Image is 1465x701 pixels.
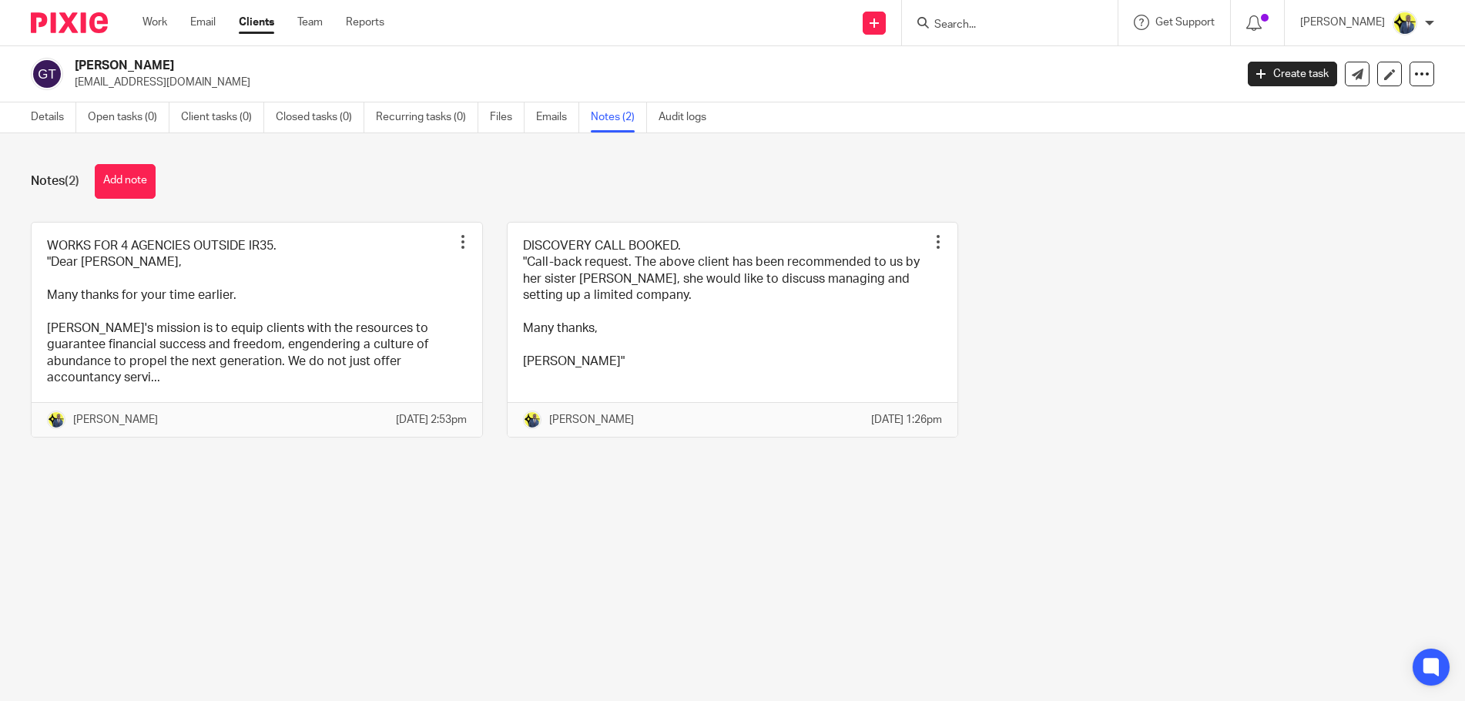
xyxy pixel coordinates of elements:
[490,102,525,132] a: Files
[75,75,1225,90] p: [EMAIL_ADDRESS][DOMAIN_NAME]
[181,102,264,132] a: Client tasks (0)
[376,102,478,132] a: Recurring tasks (0)
[1155,17,1215,28] span: Get Support
[95,164,156,199] button: Add note
[396,412,467,428] p: [DATE] 2:53pm
[65,175,79,187] span: (2)
[73,412,158,428] p: [PERSON_NAME]
[88,102,169,132] a: Open tasks (0)
[523,411,541,429] img: Dennis-Starbridge.jpg
[871,412,942,428] p: [DATE] 1:26pm
[536,102,579,132] a: Emails
[31,12,108,33] img: Pixie
[659,102,718,132] a: Audit logs
[75,58,994,74] h2: [PERSON_NAME]
[142,15,167,30] a: Work
[549,412,634,428] p: [PERSON_NAME]
[933,18,1071,32] input: Search
[1248,62,1337,86] a: Create task
[1300,15,1385,30] p: [PERSON_NAME]
[276,102,364,132] a: Closed tasks (0)
[346,15,384,30] a: Reports
[239,15,274,30] a: Clients
[297,15,323,30] a: Team
[31,58,63,90] img: svg%3E
[190,15,216,30] a: Email
[591,102,647,132] a: Notes (2)
[47,411,65,429] img: Dennis-Starbridge.jpg
[1393,11,1417,35] img: Dennis-Starbridge.jpg
[31,102,76,132] a: Details
[31,173,79,190] h1: Notes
